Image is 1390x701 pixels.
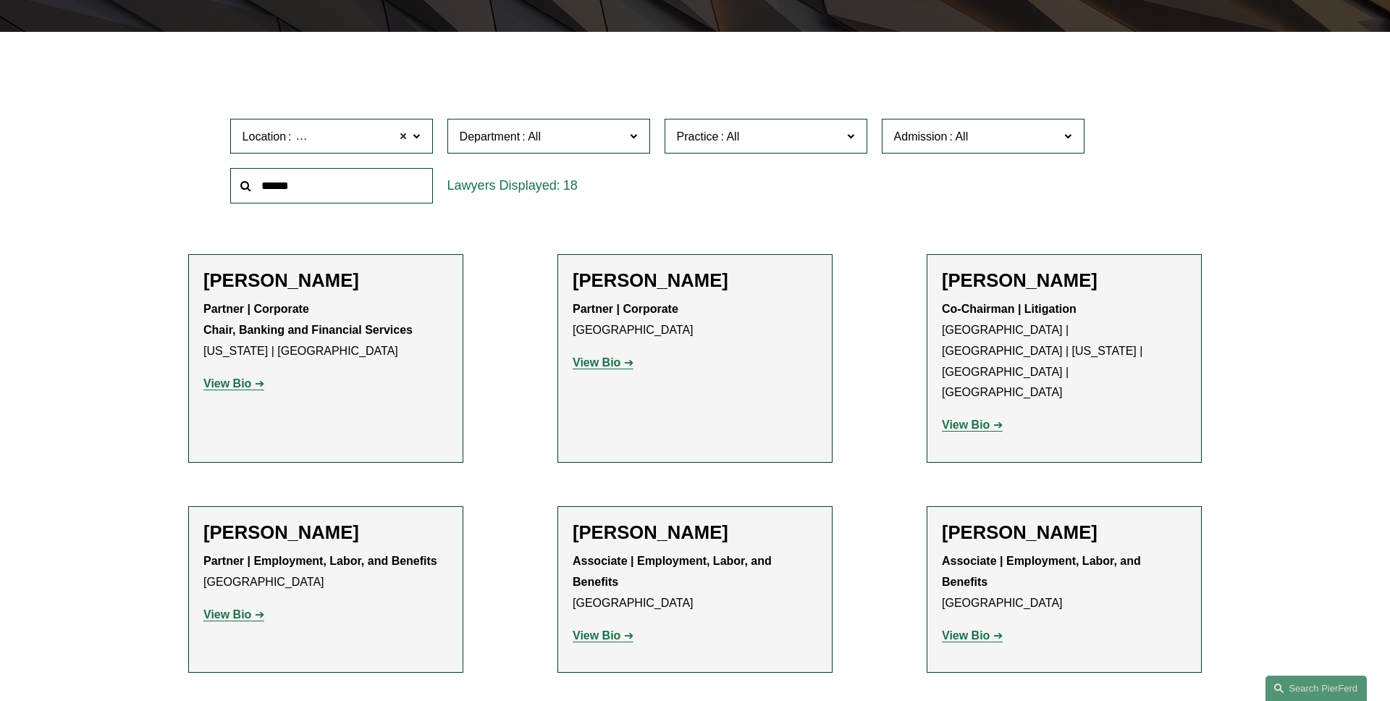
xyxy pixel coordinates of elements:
[563,178,578,193] span: 18
[1265,676,1367,701] a: Search this site
[203,608,251,621] strong: View Bio
[942,419,1003,431] a: View Bio
[203,555,437,567] strong: Partner | Employment, Labor, and Benefits
[203,521,448,544] h2: [PERSON_NAME]
[573,269,817,292] h2: [PERSON_NAME]
[573,629,620,642] strong: View Bio
[573,551,817,613] p: [GEOGRAPHIC_DATA]
[942,551,1187,613] p: [GEOGRAPHIC_DATA]
[573,521,817,544] h2: [PERSON_NAME]
[942,299,1187,403] p: [GEOGRAPHIC_DATA] | [GEOGRAPHIC_DATA] | [US_STATE] | [GEOGRAPHIC_DATA] | [GEOGRAPHIC_DATA]
[942,269,1187,292] h2: [PERSON_NAME]
[942,419,990,431] strong: View Bio
[894,130,948,143] span: Admission
[573,629,633,642] a: View Bio
[203,299,448,361] p: [US_STATE] | [GEOGRAPHIC_DATA]
[203,608,264,621] a: View Bio
[203,377,251,390] strong: View Bio
[942,521,1187,544] h2: [PERSON_NAME]
[294,127,415,146] span: [GEOGRAPHIC_DATA]
[573,299,817,341] p: [GEOGRAPHIC_DATA]
[942,629,990,642] strong: View Bio
[203,269,448,292] h2: [PERSON_NAME]
[203,377,264,390] a: View Bio
[573,303,678,315] strong: Partner | Corporate
[942,629,1003,642] a: View Bio
[573,356,633,369] a: View Bio
[243,130,287,143] span: Location
[203,303,413,336] strong: Partner | Corporate Chair, Banking and Financial Services
[677,130,719,143] span: Practice
[573,555,775,588] strong: Associate | Employment, Labor, and Benefits
[203,551,448,593] p: [GEOGRAPHIC_DATA]
[942,303,1077,315] strong: Co-Chairman | Litigation
[573,356,620,369] strong: View Bio
[460,130,521,143] span: Department
[942,555,1144,588] strong: Associate | Employment, Labor, and Benefits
